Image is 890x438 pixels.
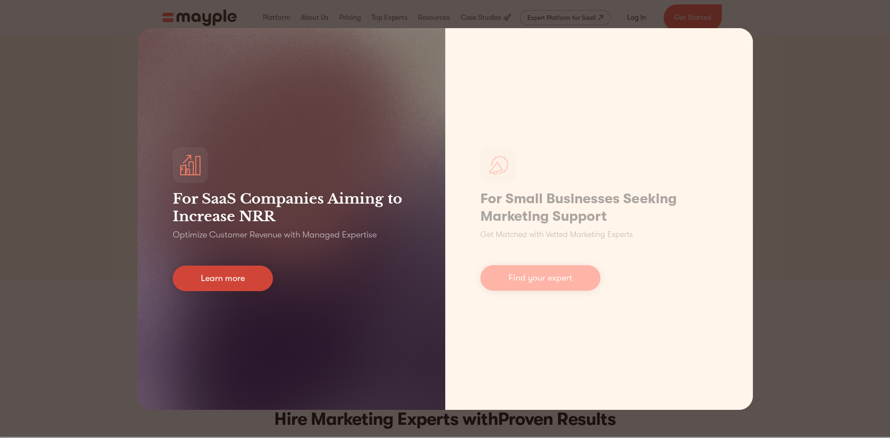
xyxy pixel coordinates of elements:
[173,190,410,225] h3: For SaaS Companies Aiming to Increase NRR
[173,266,273,291] a: Learn more
[480,229,633,241] p: Get Matched with Vetted Marketing Experts
[480,190,718,225] h1: For Small Businesses Seeking Marketing Support
[480,265,600,291] a: Find your expert
[173,229,377,241] p: Optimize Customer Revenue with Managed Expertise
